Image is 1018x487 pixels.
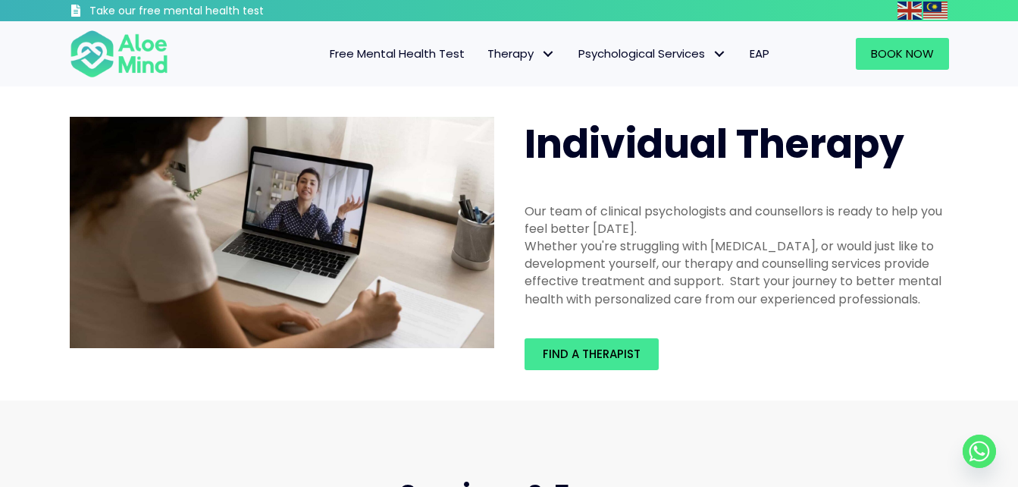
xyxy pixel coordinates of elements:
span: Psychological Services [578,46,727,61]
a: Take our free mental health test [70,4,345,21]
nav: Menu [188,38,781,70]
h3: Take our free mental health test [89,4,345,19]
span: Book Now [871,46,934,61]
a: Book Now [856,38,949,70]
img: en [897,2,922,20]
img: ms [923,2,948,20]
a: EAP [738,38,781,70]
span: Free Mental Health Test [330,46,465,61]
span: Therapy [487,46,556,61]
div: Our team of clinical psychologists and counsellors is ready to help you feel better [DATE]. [525,203,949,237]
div: Whether you're struggling with [MEDICAL_DATA], or would just like to development yourself, our th... [525,237,949,308]
a: Psychological ServicesPsychological Services: submenu [567,38,738,70]
span: Individual Therapy [525,116,904,171]
img: Therapy online individual [70,117,494,349]
span: EAP [750,46,769,61]
a: Free Mental Health Test [318,38,476,70]
a: Whatsapp [963,435,996,468]
a: Find a therapist [525,338,659,370]
a: TherapyTherapy: submenu [476,38,567,70]
a: English [897,2,923,19]
a: Malay [923,2,949,19]
span: Psychological Services: submenu [709,43,731,65]
span: Find a therapist [543,346,641,362]
span: Therapy: submenu [537,43,559,65]
img: Aloe mind Logo [70,29,168,79]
